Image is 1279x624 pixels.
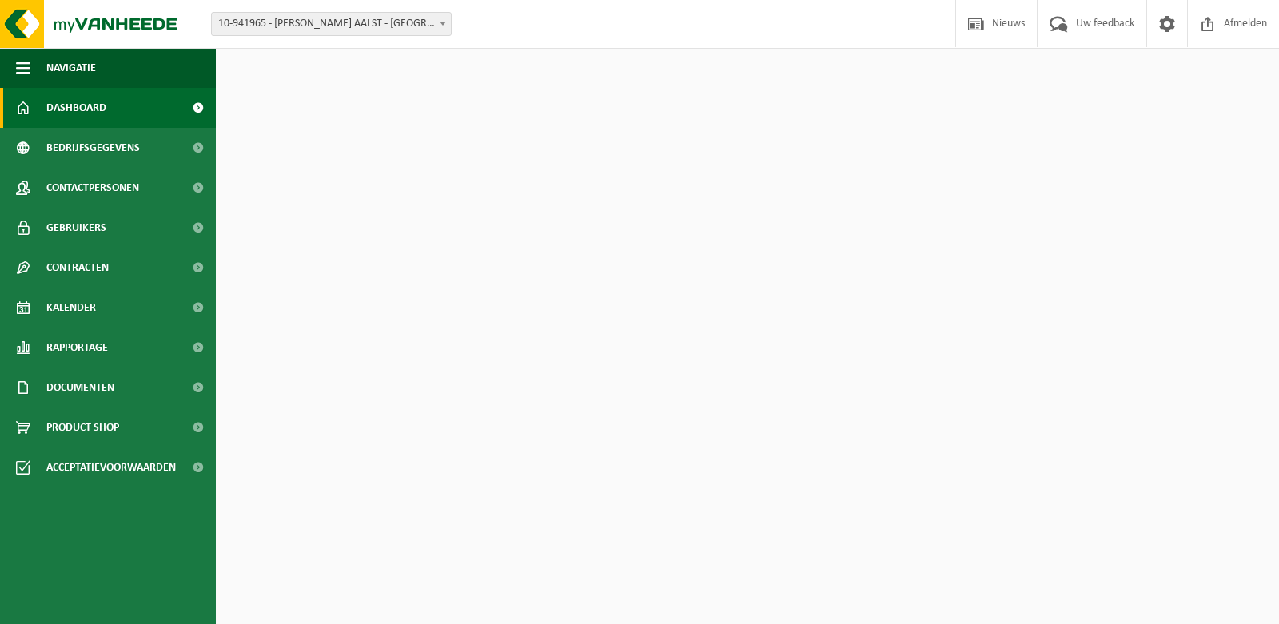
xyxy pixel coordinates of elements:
[46,208,106,248] span: Gebruikers
[46,168,139,208] span: Contactpersonen
[46,88,106,128] span: Dashboard
[46,407,119,447] span: Product Shop
[46,368,114,407] span: Documenten
[46,288,96,328] span: Kalender
[46,447,176,487] span: Acceptatievoorwaarden
[211,12,452,36] span: 10-941965 - DON BOSCO BUSO AALST - AALST
[46,328,108,368] span: Rapportage
[46,128,140,168] span: Bedrijfsgegevens
[212,13,451,35] span: 10-941965 - DON BOSCO BUSO AALST - AALST
[46,48,96,88] span: Navigatie
[46,248,109,288] span: Contracten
